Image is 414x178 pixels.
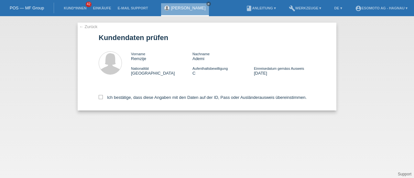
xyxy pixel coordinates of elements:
span: Aufenthaltsbewilligung [192,67,228,70]
a: Kund*innen [60,6,90,10]
div: Ademi [192,51,254,61]
span: Nachname [192,52,210,56]
div: Remzije [131,51,192,61]
a: account_circleEsomoto AG - Hagnau ▾ [352,6,411,10]
div: C [192,66,254,76]
span: Einreisedatum gemäss Ausweis [254,67,304,70]
i: book [246,5,252,12]
a: [PERSON_NAME] [171,5,206,10]
a: POS — MF Group [10,5,44,10]
div: [DATE] [254,66,315,76]
a: ← Zurück [79,24,97,29]
a: E-Mail Support [114,6,151,10]
i: close [207,2,210,5]
span: Vorname [131,52,145,56]
span: Nationalität [131,67,149,70]
a: close [206,2,211,6]
a: buildWerkzeuge ▾ [286,6,325,10]
label: Ich bestätige, dass diese Angaben mit den Daten auf der ID, Pass oder Ausländerausweis übereinsti... [99,95,307,100]
div: [GEOGRAPHIC_DATA] [131,66,192,76]
a: DE ▾ [331,6,345,10]
i: account_circle [355,5,362,12]
a: Support [398,172,411,176]
i: build [289,5,295,12]
span: 42 [86,2,92,7]
h1: Kundendaten prüfen [99,34,315,42]
a: bookAnleitung ▾ [243,6,279,10]
a: Einkäufe [90,6,114,10]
